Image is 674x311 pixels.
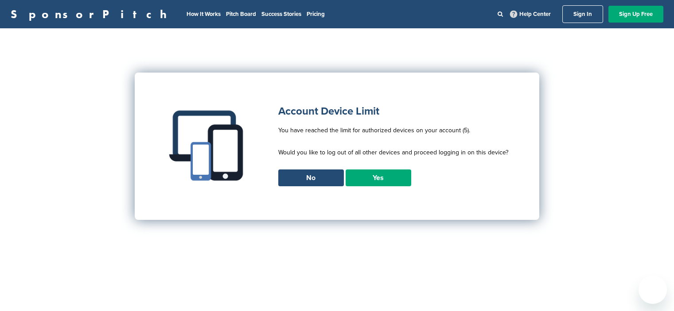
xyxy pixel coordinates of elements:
[166,104,250,188] img: Multiple devices
[278,104,508,119] h1: Account Device Limit
[508,9,553,19] a: Help Center
[346,169,411,186] a: Yes
[278,125,508,169] p: You have reached the limit for authorized devices on your account (5). Would you like to log out ...
[639,276,667,304] iframe: Button to launch messaging window
[11,8,172,20] a: SponsorPitch
[278,169,344,186] a: No
[261,11,301,18] a: Success Stories
[187,11,221,18] a: How It Works
[307,11,325,18] a: Pricing
[608,6,663,23] a: Sign Up Free
[562,5,603,23] a: Sign In
[226,11,256,18] a: Pitch Board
